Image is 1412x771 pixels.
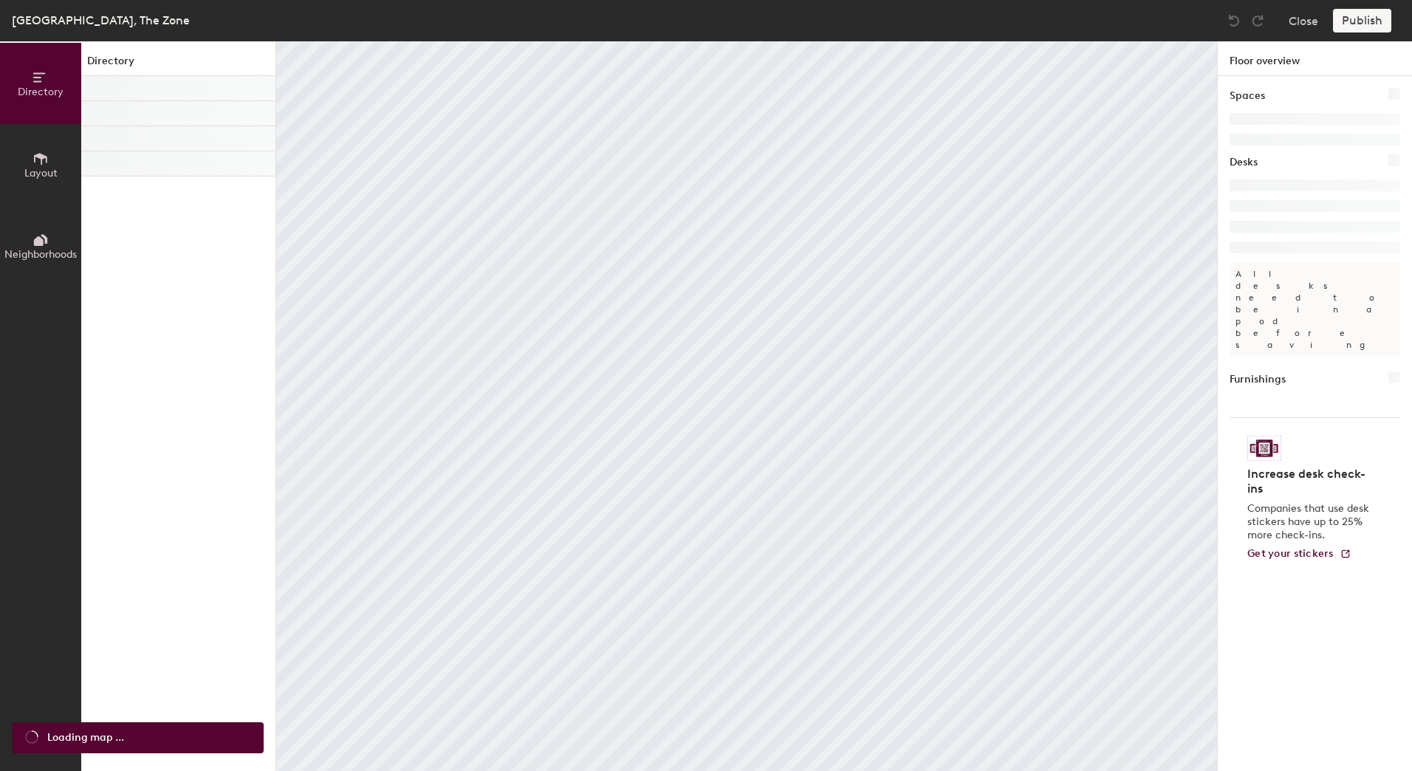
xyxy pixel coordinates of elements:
img: Redo [1250,13,1265,28]
canvas: Map [276,41,1217,771]
h1: Spaces [1230,88,1265,104]
div: [GEOGRAPHIC_DATA], The Zone [12,11,190,30]
p: All desks need to be in a pod before saving [1230,262,1400,357]
span: Get your stickers [1247,547,1334,560]
h1: Furnishings [1230,371,1286,388]
h1: Directory [81,53,275,76]
span: Neighborhoods [4,248,77,261]
a: Get your stickers [1247,548,1351,561]
button: Close [1289,9,1318,32]
p: Companies that use desk stickers have up to 25% more check-ins. [1247,502,1374,542]
img: Undo [1227,13,1241,28]
span: Directory [18,86,64,98]
h4: Increase desk check-ins [1247,467,1374,496]
img: Sticker logo [1247,436,1281,461]
h1: Floor overview [1218,41,1412,76]
h1: Desks [1230,154,1258,171]
span: Loading map ... [47,730,124,746]
span: Layout [24,167,58,179]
